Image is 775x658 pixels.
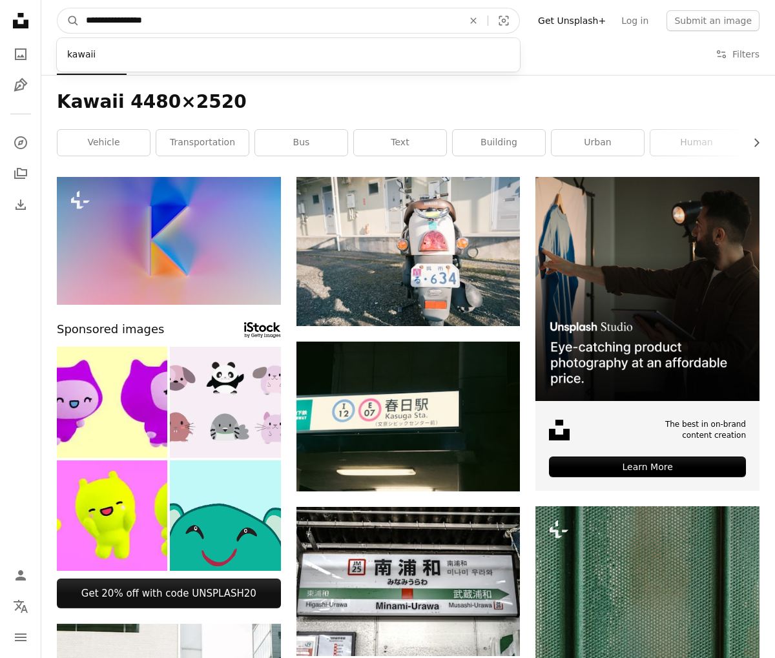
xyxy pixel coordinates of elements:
div: kawaii [57,43,520,67]
button: Filters [716,34,759,75]
a: text [296,411,521,422]
button: Search Unsplash [57,8,79,33]
img: Funny little kawaii set character. Cartoon alien 3d render illustration on pink backdrop [57,460,167,571]
button: Visual search [488,8,519,33]
a: vehicle [57,130,150,156]
img: Funny little kawaii set characters. Cartoon kitty emoji 3d render illustration on yellow backdrop [57,347,167,457]
span: Sponsored images [57,320,164,339]
a: Get Unsplash+ [530,10,614,31]
a: a sign in a foreign language on a wall [296,575,521,587]
img: file-1715714098234-25b8b4e9d8faimage [535,177,759,401]
img: a sign in a foreign language on a wall [296,507,521,656]
div: Learn More [549,457,746,477]
a: human [650,130,743,156]
a: Home — Unsplash [8,8,34,36]
a: Illustrations [8,72,34,98]
a: Get 20% off with code UNSPLASH20 [57,579,281,608]
form: Find visuals sitewide [57,8,520,34]
a: building [453,130,545,156]
button: Language [8,593,34,619]
a: Explore [8,130,34,156]
button: scroll list to the right [745,130,759,156]
a: text [354,130,446,156]
a: Photos [8,41,34,67]
a: Download History [8,192,34,218]
a: transportation [156,130,249,156]
h1: Kawaii 4480×2520 [57,90,759,114]
button: Submit an image [666,10,759,31]
img: Different cartoon of cute animal set, vector illustration. [170,347,280,457]
a: Log in [614,10,656,31]
img: file-1631678316303-ed18b8b5cb9cimage [549,420,570,440]
a: urban [552,130,644,156]
a: Log in / Sign up [8,562,34,588]
button: Clear [459,8,488,33]
img: Cartoon cute monsters [170,460,280,571]
img: text [296,342,521,491]
img: white and brown motor scooter near white building [296,177,521,326]
a: white and brown motor scooter near white building [296,245,521,257]
a: chart [57,235,281,247]
a: The best in on-brand content creationLearn More [535,177,759,491]
img: chart [57,177,281,305]
a: Collections [8,161,34,187]
span: The best in on-brand content creation [642,419,746,441]
a: bus [255,130,347,156]
button: Menu [8,624,34,650]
